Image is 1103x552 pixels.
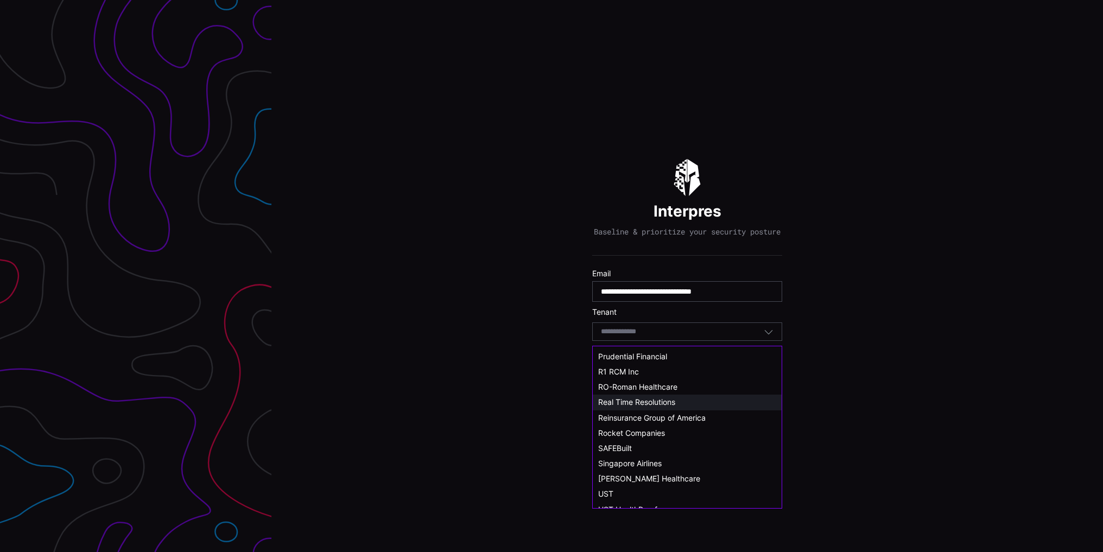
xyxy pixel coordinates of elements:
span: [PERSON_NAME] Healthcare [598,474,700,483]
label: Tenant [592,307,782,317]
span: UST HealthProof [598,505,657,514]
span: SAFEBuilt [598,443,632,453]
span: Reinsurance Group of America [598,413,706,422]
span: Rocket Companies [598,428,665,437]
span: Real Time Resolutions [598,397,675,407]
h1: Interpres [654,201,721,221]
span: Prudential Financial [598,352,667,361]
span: UST [598,489,613,498]
span: R1 RCM Inc [598,367,639,376]
label: Email [592,269,782,278]
span: RO-Roman Healthcare [598,382,677,391]
button: Toggle options menu [764,327,774,337]
span: Singapore Airlines [598,459,662,468]
p: Baseline & prioritize your security posture [594,227,781,237]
